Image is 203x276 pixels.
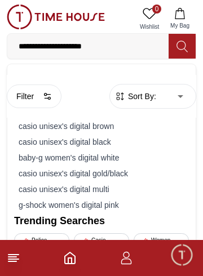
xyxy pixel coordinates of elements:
div: casio unisex's digital brown [14,118,189,134]
div: casio unisex's digital gold/black [14,166,189,181]
div: Casio [74,233,129,247]
span: 0 [152,5,161,14]
a: Home [63,251,77,265]
div: casio unisex's digital multi [14,181,189,197]
a: 0Wishlist [135,5,164,33]
img: ... [7,5,105,29]
div: Chat Widget [170,243,195,268]
button: My Bag [164,5,196,33]
span: My Bag [166,21,194,30]
div: casio unisex's digital black [14,134,189,150]
div: baby-g women's digital white [14,150,189,166]
button: Filter [7,84,61,108]
button: Sort By: [114,91,156,102]
div: black+grey [14,71,189,87]
div: Women [134,233,189,247]
span: Sort By: [126,91,156,102]
span: Wishlist [135,23,164,31]
strong: casio women's digital [19,74,100,83]
div: g-shock women's digital pink [14,197,189,213]
div: Police [14,233,69,247]
h2: Trending Searches [14,213,189,229]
